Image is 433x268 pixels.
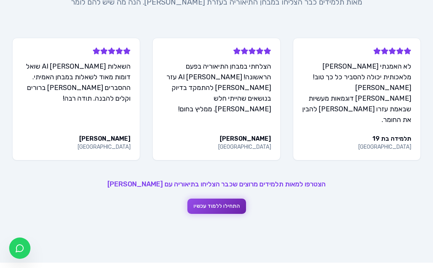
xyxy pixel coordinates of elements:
button: התחילו ללמוד עכשיו [187,199,246,214]
p: [GEOGRAPHIC_DATA] [358,143,411,151]
p: הצלחתי במבחן התיאוריה בפעם הראשונה! [PERSON_NAME] AI עזר [PERSON_NAME] להתמקד בדיוק בנושאים שהיית... [162,61,271,114]
p: [PERSON_NAME] [79,134,131,143]
a: התחילו ללמוד עכשיו [187,202,246,209]
p: [PERSON_NAME] [220,134,271,143]
p: לא האמנתי [PERSON_NAME] מלאכותית יכולה להסביר כל כך טוב! [PERSON_NAME] [PERSON_NAME] דוגמאות מעשי... [302,61,411,125]
p: השאלות [PERSON_NAME] AI שואל דומות מאוד לשאלות במבחן האמיתי. ההסברים [PERSON_NAME] ברורים וקלים ל... [22,61,131,104]
a: צ'אט בוואטסאפ [9,238,30,259]
p: [GEOGRAPHIC_DATA] [78,143,131,151]
p: תלמידה בת 19 [372,134,411,143]
p: הצטרפו למאות תלמידים מרוצים שכבר הצליחו בתיאוריה עם [PERSON_NAME] [12,179,421,189]
p: [GEOGRAPHIC_DATA] [218,143,271,151]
